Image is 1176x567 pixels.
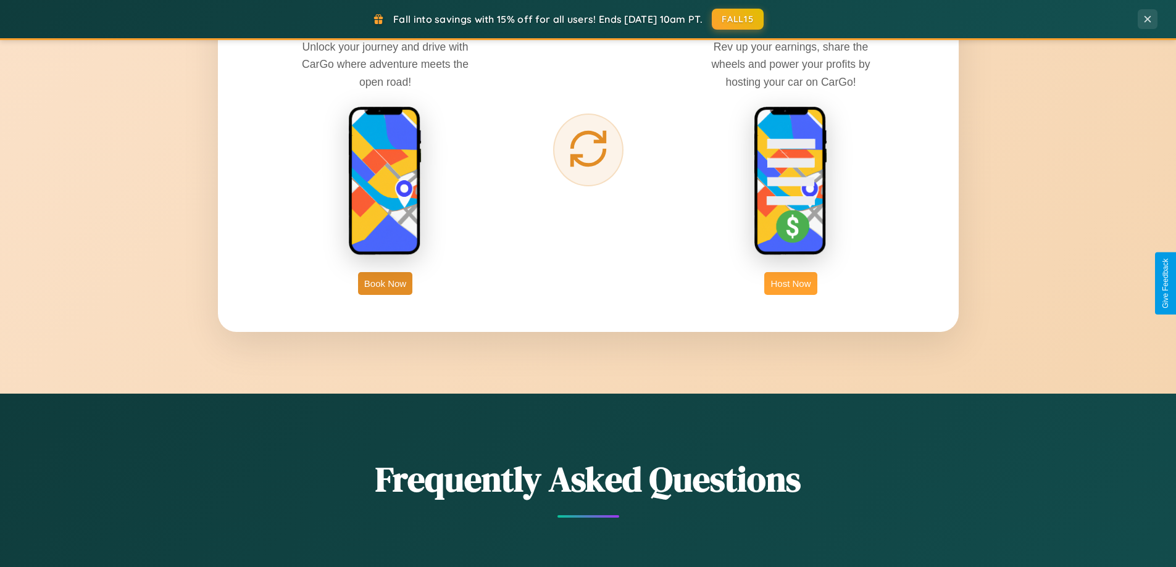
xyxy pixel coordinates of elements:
img: rent phone [348,106,422,257]
span: Fall into savings with 15% off for all users! Ends [DATE] 10am PT. [393,13,703,25]
p: Rev up your earnings, share the wheels and power your profits by hosting your car on CarGo! [698,38,883,90]
button: Host Now [764,272,817,295]
button: Book Now [358,272,412,295]
h2: Frequently Asked Questions [218,455,959,503]
img: host phone [754,106,828,257]
button: FALL15 [712,9,764,30]
p: Unlock your journey and drive with CarGo where adventure meets the open road! [293,38,478,90]
div: Give Feedback [1161,259,1170,308]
